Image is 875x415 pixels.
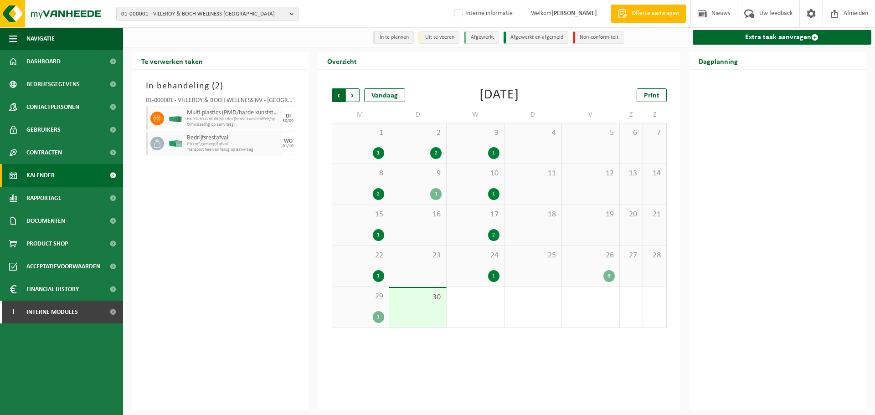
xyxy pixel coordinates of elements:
span: I [9,301,17,323]
span: 16 [394,210,442,220]
span: Transport heen en terug op aanvraag [187,147,279,153]
td: D [504,107,562,123]
span: 11 [509,169,557,179]
span: Financial History [26,278,79,301]
span: 5 [566,128,614,138]
span: P30 m³ gemengd afval [187,142,279,147]
a: Print [637,88,667,102]
div: WO [284,138,293,144]
span: Volgende [346,88,360,102]
div: 2 [373,188,384,200]
span: Documenten [26,210,65,232]
img: HK-XP-30-GN-00 [169,140,182,147]
div: 01/10 [283,144,293,149]
span: 7 [648,128,661,138]
strong: [PERSON_NAME] [551,10,597,17]
button: 01-000001 - VILLEROY & BOCH WELLNESS [GEOGRAPHIC_DATA] [116,7,299,20]
li: In te plannen [373,31,414,44]
div: 1 [373,270,384,282]
div: 1 [488,188,499,200]
span: 17 [451,210,499,220]
li: Afgewerkt [464,31,499,44]
span: 4 [509,128,557,138]
span: 2 [394,128,442,138]
div: 1 [373,229,384,241]
span: Gebruikers [26,118,61,141]
span: Bedrijfsgegevens [26,73,80,96]
div: 1 [373,311,384,323]
span: 18 [509,210,557,220]
span: 30 [394,292,442,302]
span: 14 [648,169,661,179]
span: 20 [624,210,638,220]
span: Navigatie [26,27,55,50]
span: 26 [566,251,614,261]
span: 10 [451,169,499,179]
li: Afgewerkt en afgemeld [504,31,568,44]
img: HK-XC-30-GN-00 [169,115,182,122]
li: Non-conformiteit [573,31,623,44]
span: Rapportage [26,187,62,210]
span: 8 [337,169,384,179]
div: DI [286,113,291,119]
div: 1 [488,270,499,282]
span: Vorige [332,88,345,102]
span: Print [644,92,659,99]
label: Interne informatie [453,7,513,20]
span: 9 [394,169,442,179]
div: 1 [373,147,384,159]
span: Kalender [26,164,55,187]
span: Interne modules [26,301,78,323]
span: 1 [337,128,384,138]
span: 24 [451,251,499,261]
div: 2 [430,147,442,159]
span: 01-000001 - VILLEROY & BOCH WELLNESS [GEOGRAPHIC_DATA] [121,7,286,21]
span: Contracten [26,141,62,164]
span: 19 [566,210,614,220]
span: Omwisseling op aanvraag [187,122,279,128]
div: 2 [488,229,499,241]
div: [DATE] [479,88,519,102]
a: Offerte aanvragen [611,5,686,23]
li: Uit te voeren [418,31,459,44]
span: 6 [624,128,638,138]
td: V [562,107,619,123]
td: W [447,107,504,123]
span: 15 [337,210,384,220]
td: M [332,107,389,123]
a: Extra taak aanvragen [693,30,872,45]
span: Contactpersonen [26,96,79,118]
span: 22 [337,251,384,261]
span: 25 [509,251,557,261]
span: Acceptatievoorwaarden [26,255,100,278]
span: 27 [624,251,638,261]
span: 23 [394,251,442,261]
h2: Dagplanning [690,52,747,70]
td: Z [643,107,666,123]
span: Multi plastics (PMD/harde kunststoffen/spanbanden/EPS/folie naturel/folie gemengd) [187,109,279,117]
div: 30/09 [283,119,293,123]
span: 29 [337,292,384,302]
h3: In behandeling ( ) [146,79,295,93]
div: 1 [430,188,442,200]
div: 8 [603,270,615,282]
h2: Overzicht [318,52,366,70]
span: 3 [451,128,499,138]
span: 2 [215,82,220,91]
div: Vandaag [364,88,405,102]
div: 01-000001 - VILLEROY & BOCH WELLNESS NV - [GEOGRAPHIC_DATA] [146,97,295,107]
span: Bedrijfsrestafval [187,134,279,142]
span: 21 [648,210,661,220]
span: 28 [648,251,661,261]
span: Dashboard [26,50,61,73]
span: 12 [566,169,614,179]
span: Product Shop [26,232,68,255]
span: HK-XC-30-G multi plastics (harde kunststoffen/spanbanden/EPS [187,117,279,122]
span: 13 [624,169,638,179]
div: 1 [488,147,499,159]
td: Z [620,107,643,123]
span: Offerte aanvragen [629,9,681,18]
h2: Te verwerken taken [132,52,212,70]
td: D [389,107,447,123]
